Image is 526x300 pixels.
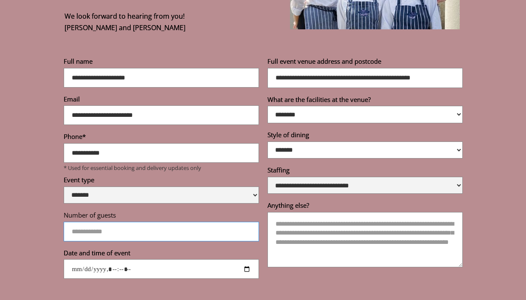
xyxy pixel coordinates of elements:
[64,95,259,106] label: Email
[267,166,463,177] label: Staffing
[267,57,463,68] label: Full event venue address and postcode
[64,132,259,143] label: Phone*
[64,164,259,171] p: * Used for essential booking and delivery updates only
[267,95,463,106] label: What are the facilities at the venue?
[64,249,259,260] label: Date and time of event
[64,211,259,222] label: Number of guests
[267,201,463,212] label: Anything else?
[64,57,259,68] label: Full name
[64,175,259,187] label: Event type
[267,130,463,142] label: Style of dining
